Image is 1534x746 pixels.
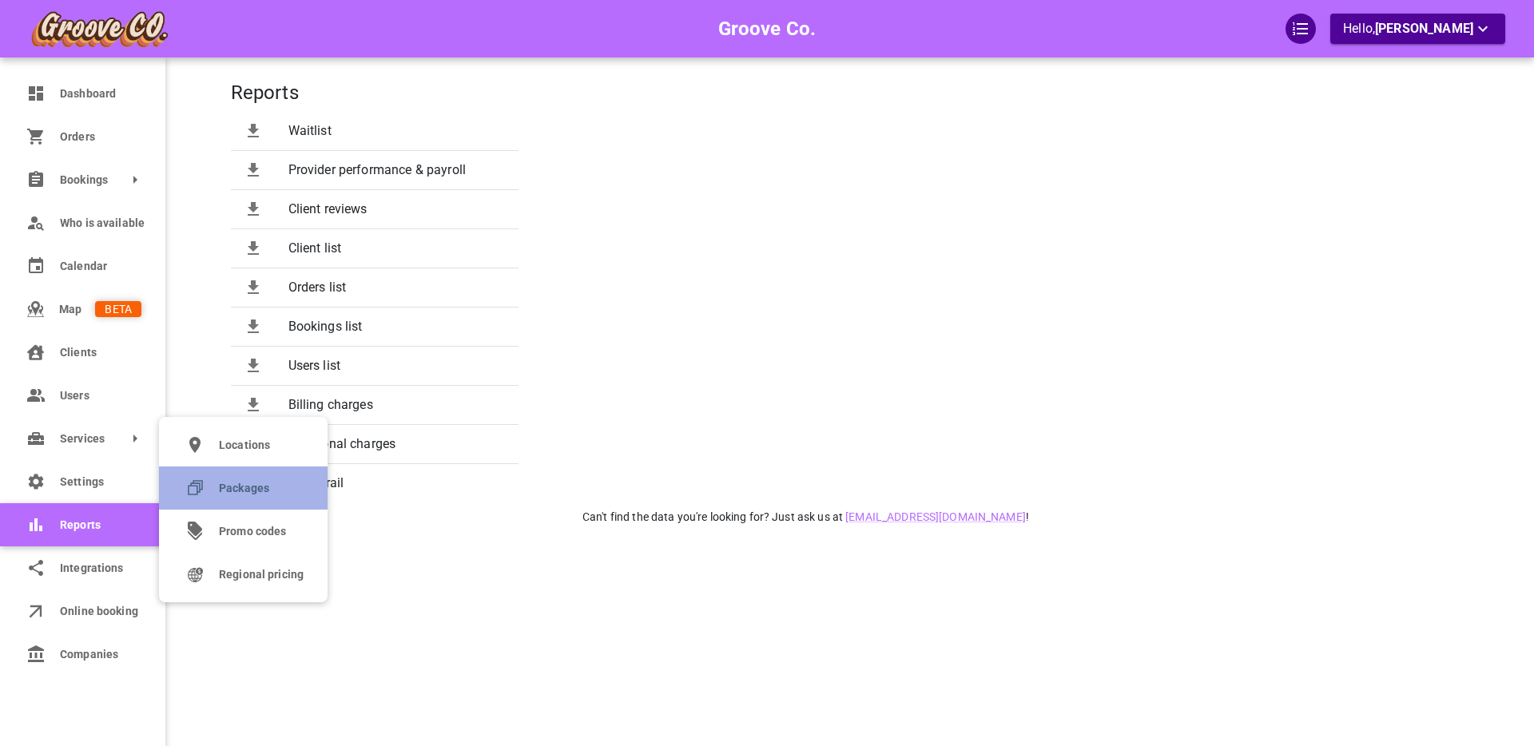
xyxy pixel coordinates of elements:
div: Additional charges [231,425,519,463]
span: Regional pricing [219,566,304,583]
span: Online booking [60,603,141,620]
div: Client reviews [231,190,519,228]
span: Locations [219,437,304,454]
a: [EMAIL_ADDRESS][DOMAIN_NAME] [845,510,1026,523]
div: Audit trail [231,464,519,502]
span: Settings [60,474,141,490]
div: Provider performance & payroll [231,151,519,189]
span: Reports [60,517,141,534]
span: Client list [288,239,506,258]
span: Integrations [60,560,141,577]
span: Calendar [60,258,141,275]
span: Waitlist [288,121,506,141]
span: Orders [60,129,141,145]
h6: Groove Co. [718,14,817,44]
span: Packages [219,480,304,497]
div: QuickStart Guide [1286,14,1316,44]
div: Client list [231,229,519,268]
span: Orders list [288,278,506,297]
span: Dashboard [60,85,141,102]
span: Promo codes [219,523,304,540]
span: Provider performance & payroll [288,161,506,180]
button: Hello,[PERSON_NAME] [1330,14,1505,44]
p: Hello, [1343,19,1492,39]
span: Users list [288,356,506,375]
div: Users list [231,347,519,385]
span: Client reviews [288,200,506,219]
nav: main mailbox folders [231,105,519,509]
span: Users [60,387,141,404]
span: Bookings list [288,317,506,336]
a: Regional pricing [159,553,328,596]
span: Audit trail [288,474,506,493]
span: Additional charges [288,435,506,454]
a: Packages [159,466,328,510]
a: Promo codes [159,510,328,553]
span: BETA [95,301,141,318]
div: Billing charges [231,386,519,424]
div: Orders list [231,268,519,307]
a: Locations [159,423,328,466]
span: [PERSON_NAME] [1375,21,1473,36]
span: Clients [60,344,141,361]
div: Waitlist [231,112,519,150]
span: Billing charges [288,395,506,415]
h4: Reports [231,81,1381,105]
span: Companies [60,646,141,663]
div: Bookings list [231,308,519,346]
img: company-logo [29,9,169,49]
span: Map [59,301,95,318]
span: Who is available [60,215,141,232]
p: Can't find the data you're looking for? Just ask us at ! [582,509,1029,526]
